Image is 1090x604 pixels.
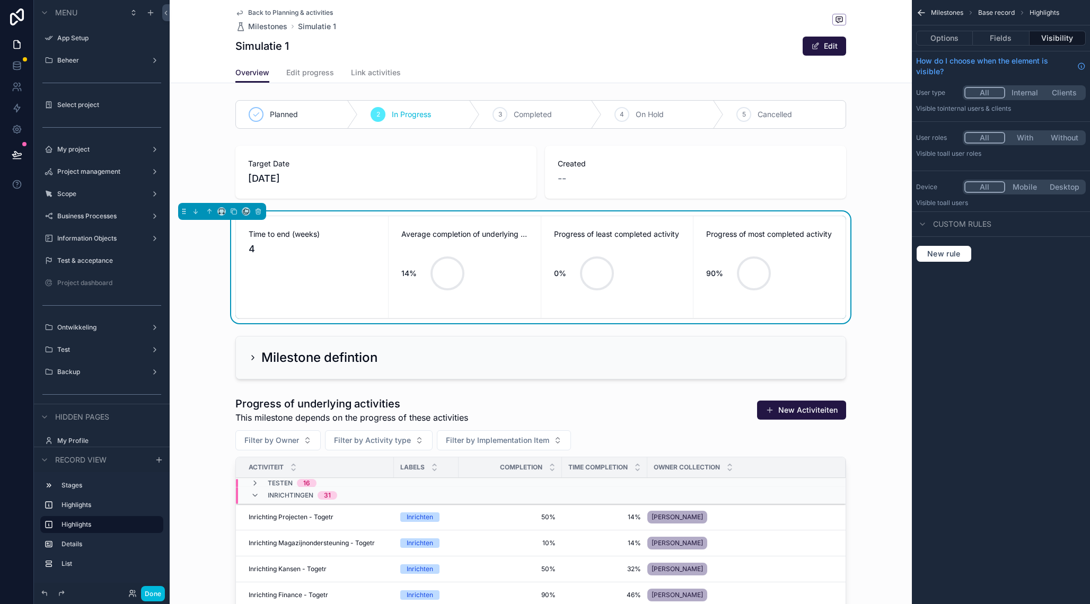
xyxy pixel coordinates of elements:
[57,279,157,287] label: Project dashboard
[916,56,1073,77] span: How do I choose when the element is visible?
[235,39,289,54] h1: Simulatie 1
[57,34,157,42] label: App Setup
[235,67,269,78] span: Overview
[235,63,269,83] a: Overview
[57,190,142,198] label: Scope
[286,63,334,84] a: Edit progress
[943,104,1011,112] span: Internal users & clients
[61,520,155,529] label: Highlights
[57,323,142,332] label: Ontwikkeling
[55,7,77,18] span: Menu
[57,145,142,154] label: My project
[916,134,959,142] label: User roles
[916,183,959,191] label: Device
[401,263,417,284] div: 14%
[943,149,981,157] span: All user roles
[298,21,336,32] a: Simulatie 1
[248,21,287,32] span: Milestones
[931,8,963,17] span: Milestones
[964,87,1005,99] button: All
[923,249,965,259] span: New rule
[401,229,528,239] span: Average completion of underlying activities
[286,67,334,78] span: Edit progress
[1044,132,1084,144] button: Without
[61,540,155,548] label: Details
[248,8,333,17] span: Back to Planning & activities
[141,586,165,601] button: Done
[973,31,1029,46] button: Fields
[654,463,720,472] span: Owner collection
[268,479,293,487] span: Testen
[943,199,968,207] span: all users
[706,229,833,239] span: Progress of most completed activity
[249,242,375,256] span: 4
[61,559,155,568] label: List
[57,212,142,220] label: Business Processes
[1044,87,1084,99] button: Clients
[351,63,401,84] a: Link activities
[916,199,1086,207] p: Visible to
[57,101,157,109] label: Select project
[554,263,566,284] div: 0%
[57,256,157,265] label: Test & acceptance
[57,167,142,176] label: Project management
[351,67,401,78] span: Link activities
[61,501,155,509] label: Highlights
[1030,8,1059,17] span: Highlights
[916,88,959,97] label: User type
[249,229,375,239] span: Time to end (weeks)
[1005,181,1045,193] button: Mobile
[400,463,425,472] span: Labels
[568,463,628,472] span: Time completion
[706,263,723,284] div: 90%
[249,463,284,472] span: Activiteit
[61,481,155,490] label: Stages
[235,8,333,17] a: Back to Planning & activities
[1044,181,1084,193] button: Desktop
[1005,132,1045,144] button: With
[916,245,972,262] button: New rule
[933,219,991,229] span: Custom rules
[55,455,107,465] span: Record view
[916,149,1086,158] p: Visible to
[964,181,1005,193] button: All
[34,472,170,583] div: scrollable content
[57,345,142,354] label: Test
[916,104,1086,113] p: Visible to
[268,491,313,500] span: Inrichtingen
[235,21,287,32] a: Milestones
[978,8,1015,17] span: Base record
[303,479,310,487] div: 16
[916,56,1086,77] a: How do I choose when the element is visible?
[803,37,846,56] button: Edit
[554,229,681,239] span: Progress of least completed activity
[324,491,331,500] div: 31
[57,437,157,445] label: My Profile
[57,368,142,376] label: Backup
[1005,87,1045,99] button: Internal
[916,31,973,46] button: Options
[1030,31,1086,46] button: Visibility
[55,412,109,422] span: Hidden pages
[57,234,142,243] label: Information Objects
[964,132,1005,144] button: All
[500,463,542,472] span: Completion
[57,56,142,65] label: Beheer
